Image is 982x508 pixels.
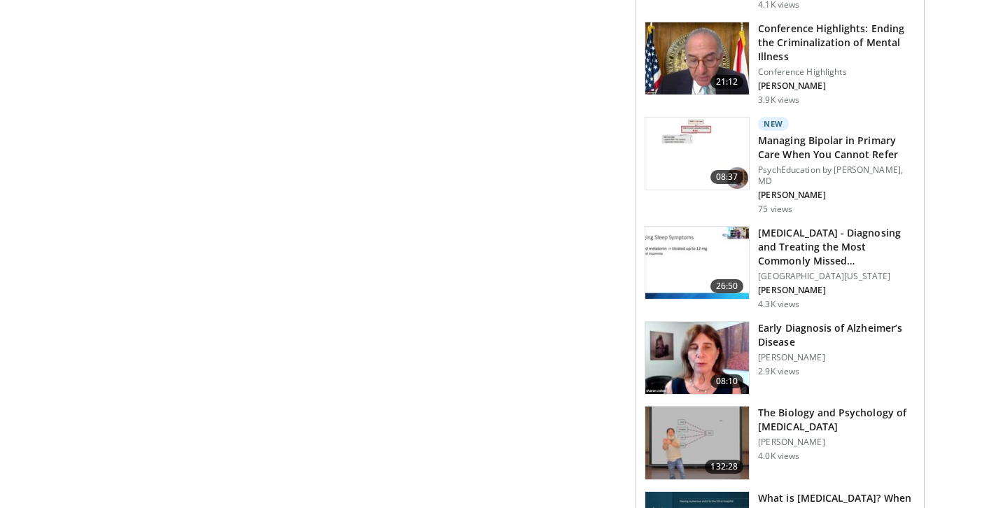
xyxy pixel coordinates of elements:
a: 08:37 New Managing Bipolar in Primary Care When You Cannot Refer PsychEducation by [PERSON_NAME],... [645,117,916,215]
span: 08:37 [710,170,744,184]
h3: The Biology and Psychology of [MEDICAL_DATA] [758,406,916,434]
h3: Conference Highlights: Ending the Criminalization of Mental Illness [758,22,916,64]
p: [PERSON_NAME] [758,437,916,448]
p: PsychEducation by [PERSON_NAME], MD [758,164,916,187]
p: 75 views [758,204,792,215]
a: 26:50 [MEDICAL_DATA] - Diagnosing and Treating the Most Commonly Missed… [GEOGRAPHIC_DATA][US_STA... [645,226,916,310]
p: 3.9K views [758,94,799,106]
p: [GEOGRAPHIC_DATA][US_STATE] [758,271,916,282]
h3: Early Diagnosis of Alzheimer’s Disease [758,321,916,349]
img: f8311eb0-496c-457e-baaa-2f3856724dd4.150x105_q85_crop-smart_upscale.jpg [645,407,749,479]
p: 4.3K views [758,299,799,310]
span: 26:50 [710,279,744,293]
a: 08:10 Early Diagnosis of Alzheimer’s Disease [PERSON_NAME] 2.9K views [645,321,916,395]
img: 1419e6f0-d69a-482b-b3ae-1573189bf46e.150x105_q85_crop-smart_upscale.jpg [645,22,749,95]
img: 93ffff33-031b-405f-9290-bb3092a202dd.150x105_q85_crop-smart_upscale.jpg [645,118,749,190]
h3: Managing Bipolar in Primary Care When You Cannot Refer [758,134,916,162]
img: d5cb31fa-112b-40c8-ab72-d3eb6e8f1278.150x105_q85_crop-smart_upscale.jpg [645,322,749,395]
span: 08:10 [710,374,744,388]
p: [PERSON_NAME] [758,80,916,92]
p: New [758,117,789,131]
a: 132:28 The Biology and Psychology of [MEDICAL_DATA] [PERSON_NAME] 4.0K views [645,406,916,480]
img: 96bba1e9-24be-4229-9b2d-30cadd21a4e6.150x105_q85_crop-smart_upscale.jpg [645,227,749,299]
p: [PERSON_NAME] [758,352,916,363]
p: [PERSON_NAME] [758,190,916,201]
span: 21:12 [710,75,744,89]
a: 21:12 Conference Highlights: Ending the Criminalization of Mental Illness Conference Highlights [... [645,22,916,106]
span: 132:28 [705,460,743,474]
h3: [MEDICAL_DATA] - Diagnosing and Treating the Most Commonly Missed… [758,226,916,268]
p: Conference Highlights [758,66,916,78]
p: 4.0K views [758,451,799,462]
p: [PERSON_NAME] [758,285,916,296]
p: 2.9K views [758,366,799,377]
